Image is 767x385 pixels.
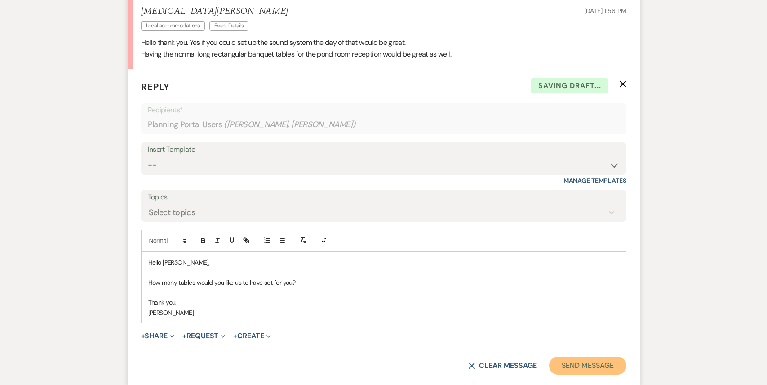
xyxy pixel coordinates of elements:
[148,191,620,204] label: Topics
[233,332,237,340] span: +
[141,37,626,49] p: Hello thank you. Yes if you could set up the sound system the day of that would be great.
[209,21,249,31] span: Event Details
[182,332,225,340] button: Request
[141,49,626,60] p: Having the normal long rectangular banquet tables for the pond room reception would be great as w...
[148,116,620,133] div: Planning Portal Users
[141,332,145,340] span: +
[148,308,619,318] p: [PERSON_NAME]
[148,297,619,307] p: Thank you,
[563,177,626,185] a: Manage Templates
[141,332,175,340] button: Share
[224,119,356,131] span: ( [PERSON_NAME], [PERSON_NAME] )
[148,257,619,267] p: Hello [PERSON_NAME],
[148,104,620,116] p: Recipients*
[148,143,620,156] div: Insert Template
[468,362,536,369] button: Clear message
[549,357,626,375] button: Send Message
[584,7,626,15] span: [DATE] 1:56 PM
[531,78,608,93] span: Saving draft...
[141,81,170,93] span: Reply
[141,6,288,17] h5: [MEDICAL_DATA][PERSON_NAME]
[182,332,186,340] span: +
[233,332,270,340] button: Create
[149,206,195,218] div: Select topics
[148,278,619,288] p: How many tables would you like us to have set for you?
[141,21,205,31] span: Local accommodations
